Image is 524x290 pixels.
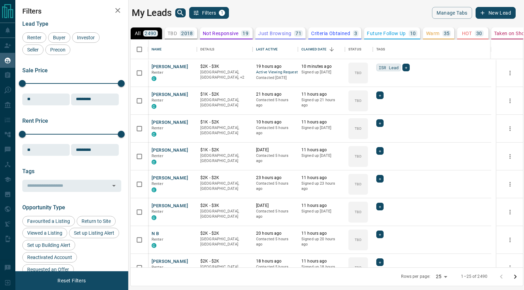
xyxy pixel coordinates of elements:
[301,64,341,70] p: 10 minutes ago
[256,236,294,247] p: Contacted 5 hours ago
[22,264,74,275] div: Requested an Offer
[256,64,294,70] p: 19 hours ago
[152,231,159,237] button: N B
[152,265,163,269] span: Renter
[22,118,48,124] span: Rent Price
[256,153,294,164] p: Contacted 5 hours ago
[152,175,188,182] button: [PERSON_NAME]
[48,47,68,53] span: Precon
[301,264,341,275] p: Signed up 18 hours ago
[22,228,67,238] div: Viewed a Listing
[53,275,90,287] button: Reset Filters
[25,255,75,260] span: Reactivated Account
[505,68,515,78] button: more
[200,70,249,80] p: East End, Toronto
[476,31,482,36] p: 30
[256,258,294,264] p: 18 hours ago
[152,258,188,265] button: [PERSON_NAME]
[355,182,361,187] p: TBD
[256,75,294,81] p: Contacted [DATE]
[200,119,249,125] p: $1K - $2K
[25,267,71,272] span: Requested an Offer
[148,40,197,59] div: Name
[301,147,341,153] p: 11 hours ago
[152,119,188,126] button: [PERSON_NAME]
[200,236,249,247] p: [GEOGRAPHIC_DATA], [GEOGRAPHIC_DATA]
[301,181,341,192] p: Signed up 23 hours ago
[379,259,381,266] span: +
[256,209,294,219] p: Contacted 5 hours ago
[355,154,361,159] p: TBD
[200,91,249,97] p: $1K - $2K
[376,119,384,127] div: +
[301,231,341,236] p: 11 hours ago
[256,203,294,209] p: [DATE]
[373,40,491,59] div: Tags
[376,147,384,155] div: +
[301,153,341,159] p: Signed up [DATE]
[168,31,177,36] p: TBD
[345,40,373,59] div: Status
[301,203,341,209] p: 11 hours ago
[379,231,381,238] span: +
[376,175,384,183] div: +
[301,119,341,125] p: 11 hours ago
[256,175,294,181] p: 23 hours ago
[433,272,450,282] div: 25
[301,125,341,131] p: Signed up [DATE]
[355,209,361,215] p: TBD
[200,97,249,108] p: [GEOGRAPHIC_DATA], [GEOGRAPHIC_DATA]
[379,147,381,154] span: +
[152,104,156,109] div: condos.ca
[256,264,294,275] p: Contacted 5 hours ago
[200,64,249,70] p: $2K - $3K
[25,35,44,40] span: Renter
[69,228,119,238] div: Set up Listing Alert
[200,209,249,219] p: [GEOGRAPHIC_DATA], [GEOGRAPHIC_DATA]
[200,175,249,181] p: $2K - $2K
[476,7,516,19] button: New Lead
[72,32,100,43] div: Investor
[152,40,162,59] div: Name
[175,8,186,17] button: search button
[355,70,361,75] p: TBD
[256,231,294,236] p: 20 hours ago
[200,181,249,192] p: [GEOGRAPHIC_DATA], [GEOGRAPHIC_DATA]
[22,204,65,211] span: Opportunity Type
[51,35,68,40] span: Buyer
[461,274,487,280] p: 1–25 of 2490
[505,123,515,134] button: more
[200,147,249,153] p: $1K - $2K
[22,45,44,55] div: Seller
[348,40,361,59] div: Status
[376,231,384,238] div: +
[152,98,163,103] span: Renter
[22,21,48,27] span: Lead Type
[152,237,163,242] span: Renter
[258,31,291,36] p: Just Browsing
[22,240,75,250] div: Set up Building Alert
[197,40,253,59] div: Details
[200,264,249,275] p: [GEOGRAPHIC_DATA], [GEOGRAPHIC_DATA]
[152,187,156,192] div: condos.ca
[367,31,406,36] p: Future Follow Up
[505,96,515,106] button: more
[355,126,361,131] p: TBD
[379,92,381,99] span: +
[79,218,113,224] span: Return to Site
[505,151,515,162] button: more
[379,120,381,127] span: +
[152,215,156,220] div: condos.ca
[22,7,121,15] h2: Filters
[508,270,522,284] button: Go to next page
[376,40,385,59] div: Tags
[379,64,399,71] span: ISR Lead
[152,91,188,98] button: [PERSON_NAME]
[152,70,163,75] span: Renter
[379,175,381,182] span: +
[376,203,384,210] div: +
[256,119,294,125] p: 10 hours ago
[301,175,341,181] p: 11 hours ago
[376,258,384,266] div: +
[152,243,156,248] div: condos.ca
